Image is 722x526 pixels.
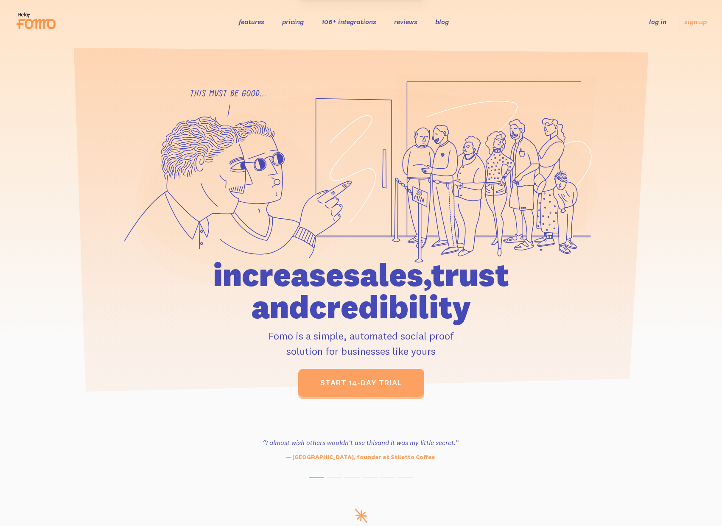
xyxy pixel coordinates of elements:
a: pricing [282,17,304,26]
a: log in [649,17,666,26]
p: — [GEOGRAPHIC_DATA], founder at Stiletto Coffee [245,453,476,462]
a: blog [435,17,449,26]
a: reviews [394,17,417,26]
a: sign up [684,17,707,26]
a: 106+ integrations [322,17,376,26]
a: start 14-day trial [298,369,424,397]
p: Fomo is a simple, automated social proof solution for businesses like yours [165,328,557,359]
h3: “I almost wish others wouldn't use this and it was my little secret.” [245,437,476,448]
h1: increase sales, trust and credibility [165,259,557,323]
a: features [239,17,264,26]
